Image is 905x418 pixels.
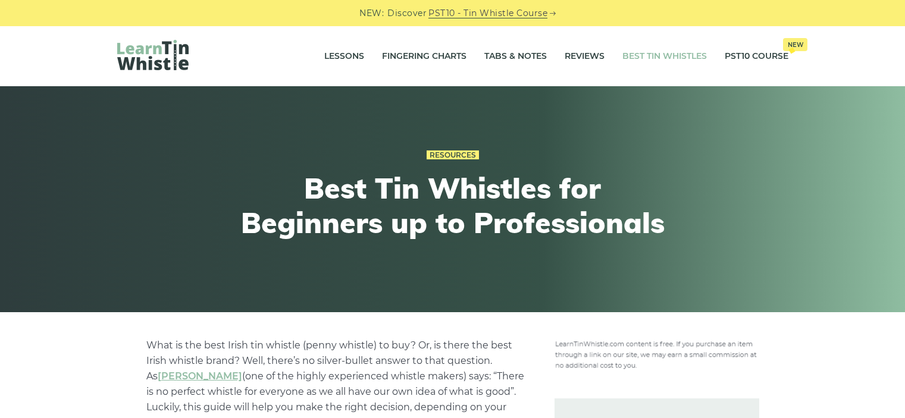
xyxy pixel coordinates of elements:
a: PST10 CourseNew [725,42,788,71]
img: LearnTinWhistle.com [117,40,189,70]
a: Reviews [565,42,605,71]
a: Best Tin Whistles [622,42,707,71]
a: Lessons [324,42,364,71]
a: Tabs & Notes [484,42,547,71]
h1: Best Tin Whistles for Beginners up to Professionals [234,171,672,240]
span: New [783,38,807,51]
a: undefined (opens in a new tab) [158,370,242,382]
a: Fingering Charts [382,42,466,71]
img: disclosure [555,338,759,370]
a: Resources [427,150,479,160]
